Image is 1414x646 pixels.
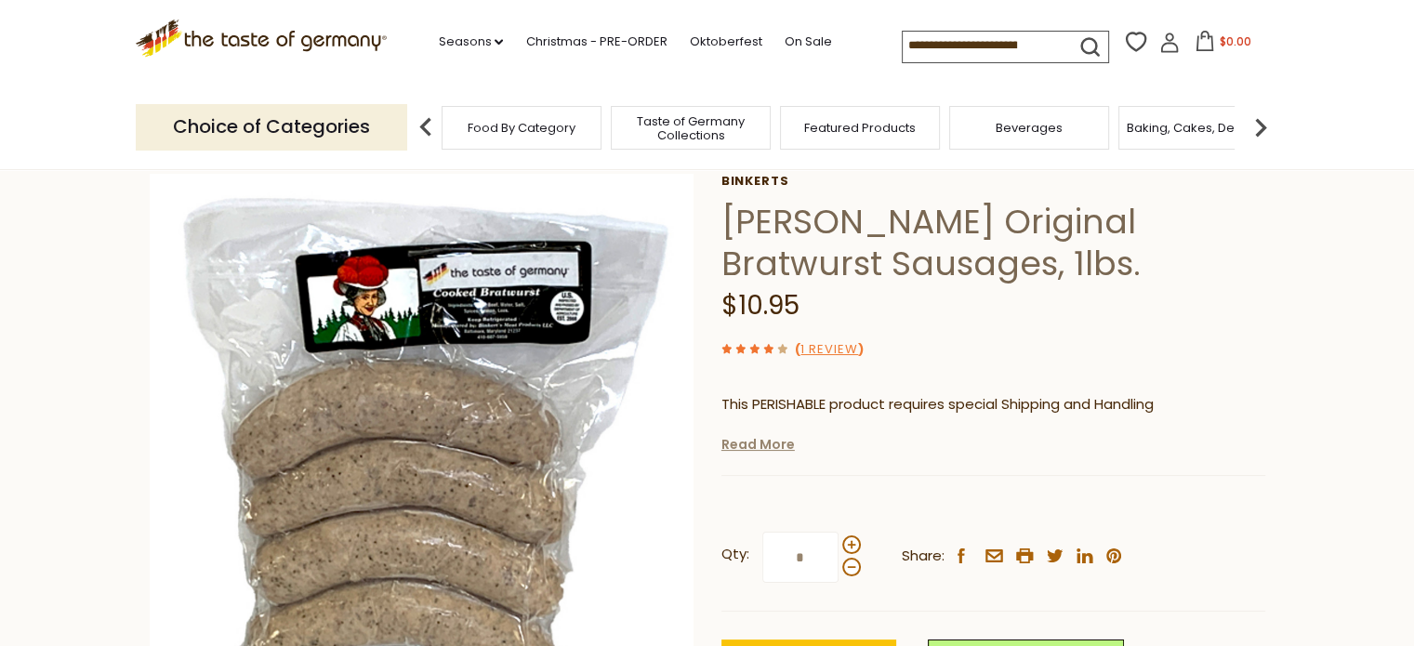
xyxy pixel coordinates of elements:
span: ( ) [795,340,864,358]
p: This PERISHABLE product requires special Shipping and Handling [721,393,1265,416]
span: $10.95 [721,287,800,323]
a: 1 Review [800,340,858,360]
a: Food By Category [468,121,575,135]
a: Beverages [996,121,1063,135]
h1: [PERSON_NAME] Original Bratwurst Sausages, 1lbs. [721,201,1265,284]
a: Baking, Cakes, Desserts [1127,121,1271,135]
input: Qty: [762,532,839,583]
a: Taste of Germany Collections [616,114,765,142]
p: Choice of Categories [136,104,407,150]
a: Featured Products [804,121,916,135]
a: Seasons [438,32,503,52]
strong: Qty: [721,543,749,566]
li: We will ship this product in heat-protective packaging and ice. [739,429,1265,453]
a: Binkerts [721,174,1265,189]
a: Christmas - PRE-ORDER [525,32,667,52]
a: Read More [721,435,795,454]
a: On Sale [784,32,831,52]
button: $0.00 [1183,31,1262,59]
a: Oktoberfest [689,32,761,52]
span: $0.00 [1219,33,1250,49]
img: next arrow [1242,109,1279,146]
img: previous arrow [407,109,444,146]
span: Share: [902,545,945,568]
